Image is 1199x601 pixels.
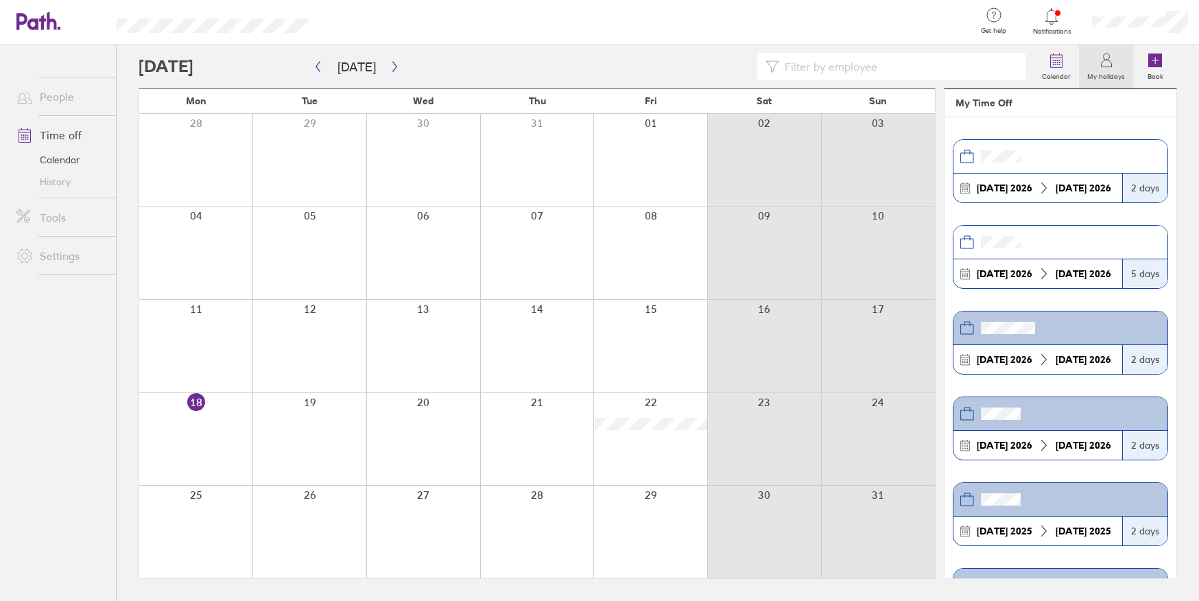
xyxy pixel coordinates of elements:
strong: [DATE] [1056,439,1087,451]
label: My holidays [1079,69,1133,81]
a: History [5,171,116,193]
strong: [DATE] [1056,353,1087,366]
label: Calendar [1034,69,1079,81]
div: 2026 [1050,354,1117,365]
span: Fri [645,95,657,106]
div: 5 days [1122,259,1167,288]
a: [DATE] 2025[DATE] 20252 days [953,482,1168,546]
button: [DATE] [327,56,387,78]
a: Settings [5,242,116,270]
div: 2026 [971,268,1038,279]
strong: [DATE] [977,525,1008,537]
div: 2026 [1050,268,1117,279]
input: Filter by employee [779,54,1018,80]
div: 2026 [1050,440,1117,451]
a: Time off [5,121,116,149]
span: Sat [757,95,772,106]
div: 2 days [1122,517,1167,545]
strong: [DATE] [1056,268,1087,280]
div: 2026 [971,182,1038,193]
strong: [DATE] [1056,525,1087,537]
div: 2026 [1050,182,1117,193]
strong: [DATE] [1056,182,1087,194]
div: 2026 [971,354,1038,365]
div: 2025 [971,526,1038,537]
header: My Time Off [945,89,1176,117]
span: Notifications [1030,27,1074,36]
a: Calendar [5,149,116,171]
a: Book [1133,45,1177,89]
div: 2026 [971,440,1038,451]
span: Wed [413,95,434,106]
a: My holidays [1079,45,1133,89]
strong: [DATE] [977,353,1008,366]
strong: [DATE] [977,439,1008,451]
a: [DATE] 2026[DATE] 20262 days [953,397,1168,460]
span: Mon [186,95,206,106]
a: People [5,83,116,110]
div: 2 days [1122,431,1167,460]
a: [DATE] 2026[DATE] 20265 days [953,225,1168,289]
a: [DATE] 2026[DATE] 20262 days [953,311,1168,375]
label: Book [1139,69,1172,81]
a: [DATE] 2026[DATE] 20262 days [953,139,1168,203]
strong: [DATE] [977,268,1008,280]
span: Tue [302,95,318,106]
div: 2 days [1122,345,1167,374]
span: Sun [869,95,887,106]
div: 2025 [1050,526,1117,537]
a: Notifications [1030,7,1074,36]
a: Calendar [1034,45,1079,89]
strong: [DATE] [977,182,1008,194]
span: Get help [971,27,1016,35]
div: 2 days [1122,174,1167,202]
a: Tools [5,204,116,231]
span: Thu [529,95,546,106]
